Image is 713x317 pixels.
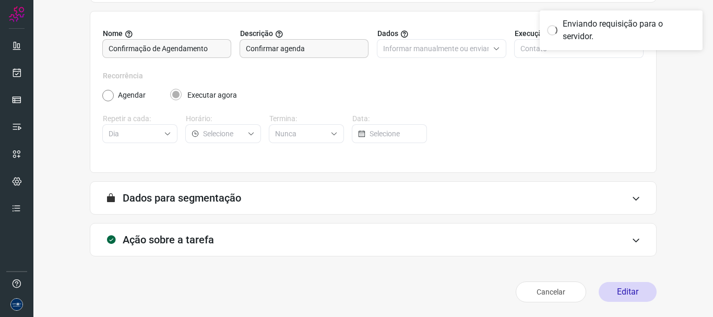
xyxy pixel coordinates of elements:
[246,40,362,57] input: Forneça uma breve descrição da sua tarefa.
[520,40,626,57] input: Selecione o tipo de envio
[203,125,243,143] input: Selecione
[109,40,225,57] input: Digite o nome para a sua tarefa.
[109,125,160,143] input: Selecione
[10,298,23,311] img: d06bdf07e729e349525d8f0de7f5f473.png
[563,18,695,43] div: Enviando requisição para o servidor.
[118,90,146,101] label: Agendar
[103,113,177,124] label: Repetir a cada:
[275,125,326,143] input: Selecione
[516,281,586,302] button: Cancelar
[269,113,344,124] label: Termina:
[599,282,657,302] button: Editar
[240,28,273,39] span: Descrição
[383,40,489,57] input: Selecione o tipo de envio
[515,28,546,39] span: Execução
[103,71,644,81] label: Recorrência
[123,192,241,204] h3: Dados para segmentação
[103,28,123,39] span: Nome
[377,28,398,39] span: Dados
[123,233,214,246] h3: Ação sobre a tarefa
[187,90,237,101] label: Executar agora
[9,6,25,22] img: Logo
[352,113,427,124] label: Data:
[186,113,260,124] label: Horário:
[370,125,420,143] input: Selecione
